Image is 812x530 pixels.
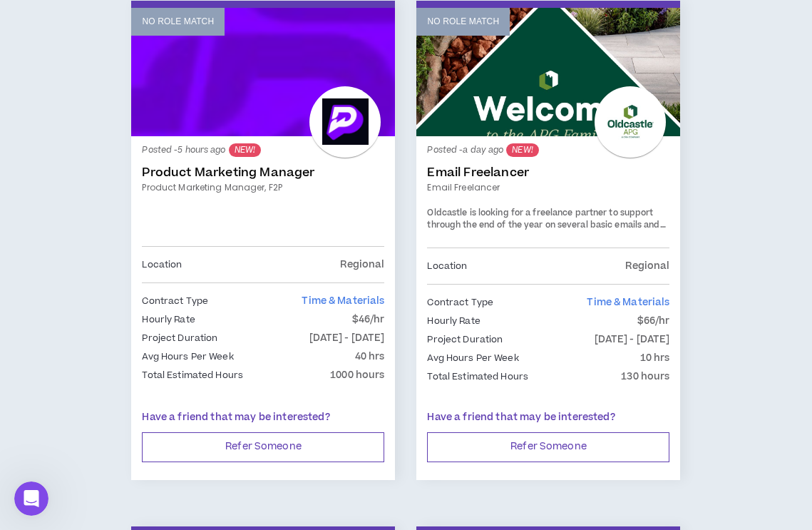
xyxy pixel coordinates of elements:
p: Avg Hours Per Week [427,350,518,366]
p: Avg Hours Per Week [142,349,233,365]
p: $66/hr [637,313,670,329]
p: Posted - a day ago [427,143,669,157]
p: No Role Match [427,15,499,29]
p: [DATE] - [DATE] [309,330,385,346]
p: Regional [625,258,669,274]
span: Oldcastle is looking for a freelance partner to support through the end of the year on several ba... [427,207,665,244]
p: 1000 hours [330,367,384,383]
a: No Role Match [131,8,395,136]
p: Total Estimated Hours [142,367,243,383]
p: Project Duration [427,332,503,347]
a: No Role Match [416,8,680,136]
a: Email Freelancer [427,181,669,194]
a: Product Marketing Manager, F2P [142,181,384,194]
p: Location [142,257,182,272]
button: Refer Someone [427,432,669,462]
p: Total Estimated Hours [427,369,528,384]
p: Have a friend that may be interested? [142,410,384,425]
p: Contract Type [427,295,493,310]
p: No Role Match [142,15,214,29]
p: Regional [340,257,384,272]
p: 130 hours [621,369,669,384]
iframe: Intercom live chat [14,481,48,516]
p: 10 hrs [640,350,670,366]
a: Email Freelancer [427,165,669,180]
p: Project Duration [142,330,217,346]
sup: NEW! [506,143,538,157]
p: 40 hrs [355,349,385,365]
p: [DATE] - [DATE] [595,332,670,347]
a: Product Marketing Manager [142,165,384,180]
p: Hourly Rate [427,313,480,329]
p: Location [427,258,467,274]
button: Refer Someone [142,432,384,462]
p: Have a friend that may be interested? [427,410,669,425]
sup: NEW! [229,143,261,157]
p: Hourly Rate [142,312,195,327]
span: Time & Materials [587,295,669,310]
p: $46/hr [352,312,385,327]
span: Time & Materials [302,294,384,308]
p: Posted - 5 hours ago [142,143,384,157]
p: Contract Type [142,293,208,309]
